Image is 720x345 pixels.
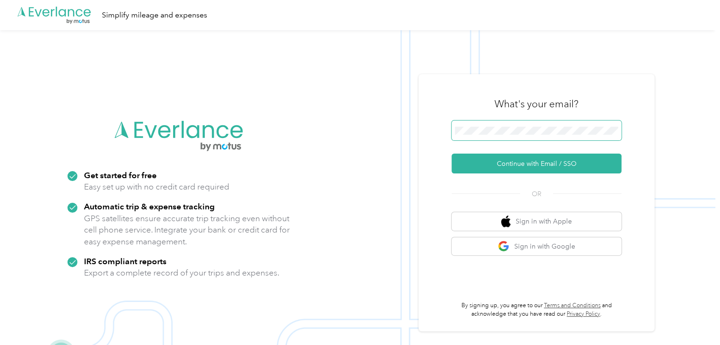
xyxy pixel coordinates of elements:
[452,154,621,173] button: Continue with Email / SSO
[567,310,600,318] a: Privacy Policy
[494,97,578,111] h3: What's your email?
[452,302,621,318] p: By signing up, you agree to our and acknowledge that you have read our .
[498,241,510,252] img: google logo
[84,256,167,266] strong: IRS compliant reports
[102,9,207,21] div: Simplify mileage and expenses
[84,170,157,180] strong: Get started for free
[520,189,553,199] span: OR
[544,302,601,309] a: Terms and Conditions
[84,181,229,193] p: Easy set up with no credit card required
[501,216,511,227] img: apple logo
[84,213,290,248] p: GPS satellites ensure accurate trip tracking even without cell phone service. Integrate your bank...
[452,212,621,231] button: apple logoSign in with Apple
[84,267,279,279] p: Export a complete record of your trips and expenses.
[84,201,215,211] strong: Automatic trip & expense tracking
[452,237,621,256] button: google logoSign in with Google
